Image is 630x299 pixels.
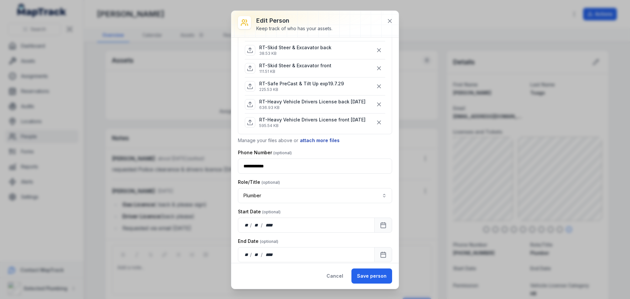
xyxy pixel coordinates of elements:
[351,268,392,284] button: Save person
[243,222,250,228] div: day,
[374,218,392,233] button: Calendar
[238,179,280,185] label: Role/Title
[259,62,331,69] p: RT-Skid Steer & Excavator front
[259,80,344,87] p: RT-Safe PreCast & Tilt Up exp19.7.29
[250,251,252,258] div: /
[261,222,263,228] div: /
[259,117,366,123] p: RT-Heavy Vehicle Drivers License front [DATE]
[259,44,331,51] p: RT-Skid Steer & Excavator back
[263,222,275,228] div: year,
[256,25,332,32] div: Keep track of who has your assets.
[238,208,281,215] label: Start Date
[259,87,344,92] p: 225.53 KB
[238,238,278,245] label: End Date
[259,123,366,128] p: 595.54 KB
[250,222,252,228] div: /
[261,251,263,258] div: /
[259,51,331,56] p: 38.53 KB
[321,268,349,284] button: Cancel
[238,137,392,144] p: Manage your files above or
[256,16,332,25] h3: Edit person
[252,222,261,228] div: month,
[259,69,331,74] p: 111.51 KB
[252,251,261,258] div: month,
[263,251,275,258] div: year,
[259,98,366,105] p: RT-Heavy Vehicle Drivers License back [DATE]
[374,247,392,262] button: Calendar
[238,188,392,203] button: Plumber
[259,105,366,110] p: 636.93 KB
[243,251,250,258] div: day,
[300,137,340,144] button: attach more files
[238,149,292,156] label: Phone Number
